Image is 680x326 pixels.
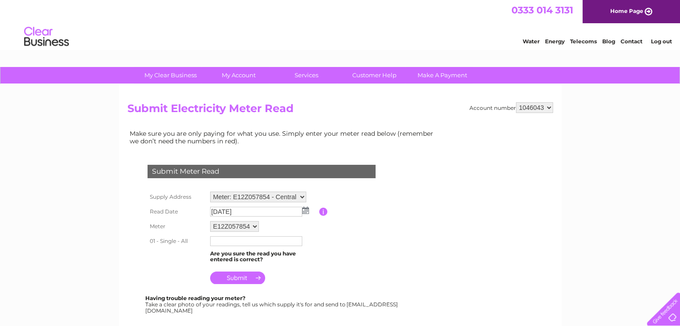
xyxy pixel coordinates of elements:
[405,67,479,84] a: Make A Payment
[319,208,328,216] input: Information
[24,23,69,50] img: logo.png
[338,67,411,84] a: Customer Help
[127,128,440,146] td: Make sure you are only paying for what you use. Simply enter your meter read below (remember we d...
[602,38,615,45] a: Blog
[650,38,672,45] a: Log out
[302,207,309,214] img: ...
[570,38,597,45] a: Telecoms
[523,38,540,45] a: Water
[145,295,399,313] div: Take a clear photo of your readings, tell us which supply it's for and send to [EMAIL_ADDRESS][DO...
[621,38,642,45] a: Contact
[210,272,265,284] input: Submit
[545,38,565,45] a: Energy
[145,219,208,234] th: Meter
[148,165,376,178] div: Submit Meter Read
[511,4,573,16] a: 0333 014 3131
[145,295,245,301] b: Having trouble reading your meter?
[270,67,343,84] a: Services
[145,189,208,205] th: Supply Address
[134,67,207,84] a: My Clear Business
[127,102,553,119] h2: Submit Electricity Meter Read
[145,234,208,248] th: 01 - Single - All
[202,67,275,84] a: My Account
[208,248,319,265] td: Are you sure the read you have entered is correct?
[129,5,552,43] div: Clear Business is a trading name of Verastar Limited (registered in [GEOGRAPHIC_DATA] No. 3667643...
[145,205,208,219] th: Read Date
[469,102,553,113] div: Account number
